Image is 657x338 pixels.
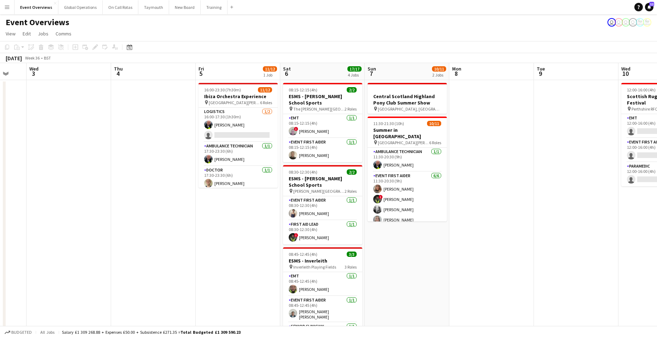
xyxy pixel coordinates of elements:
[58,0,103,14] button: Global Operations
[198,83,278,188] app-job-card: 16:00-23:30 (7h30m)11/12Ibiza Orchestra Experience [GEOGRAPHIC_DATA][PERSON_NAME], [GEOGRAPHIC_DA...
[197,69,204,78] span: 5
[373,121,404,126] span: 11:30-21:30 (10h)
[283,93,362,106] h3: ESMS - [PERSON_NAME] School Sports
[6,55,22,62] div: [DATE]
[378,106,441,112] span: [GEOGRAPHIC_DATA], [GEOGRAPHIC_DATA]
[293,106,345,112] span: The [PERSON_NAME][GEOGRAPHIC_DATA]
[345,264,357,270] span: 3 Roles
[622,18,630,27] app-user-avatar: Operations Team
[3,29,18,38] a: View
[627,87,656,92] span: 12:00-16:00 (4h)
[293,188,345,194] span: [PERSON_NAME][GEOGRAPHIC_DATA]
[345,106,357,112] span: 2 Roles
[294,233,298,237] span: !
[293,264,336,270] span: Inverleith Playing Fields
[368,127,447,140] h3: Summer in [GEOGRAPHIC_DATA]
[347,252,357,257] span: 3/3
[368,93,447,106] h3: Central Scotland Highland Pony Club Summer Show
[643,18,651,27] app-user-avatar: Operations Manager
[621,66,630,72] span: Wed
[283,272,362,296] app-card-role: EMT1/108:45-12:45 (4h)[PERSON_NAME]
[113,69,123,78] span: 4
[103,0,138,14] button: On Call Rotas
[28,69,39,78] span: 3
[378,140,429,145] span: [GEOGRAPHIC_DATA][PERSON_NAME], [GEOGRAPHIC_DATA]
[283,165,362,244] app-job-card: 08:30-12:30 (4h)2/2ESMS - [PERSON_NAME] School Sports [PERSON_NAME][GEOGRAPHIC_DATA]2 RolesEvent ...
[283,175,362,188] h3: ESMS - [PERSON_NAME] School Sports
[4,328,33,336] button: Budgeted
[38,30,48,37] span: Jobs
[283,296,362,322] app-card-role: Event First Aider1/108:45-12:45 (4h)[PERSON_NAME] [PERSON_NAME]
[15,0,58,14] button: Event Overviews
[283,258,362,264] h3: ESMS - Inverleith
[536,69,545,78] span: 9
[198,108,278,142] app-card-role: Logistics1/216:00-17:30 (1h30m)[PERSON_NAME]
[282,69,291,78] span: 6
[629,18,637,27] app-user-avatar: Operations Team
[620,69,630,78] span: 10
[6,30,16,37] span: View
[169,0,201,14] button: New Board
[345,188,357,194] span: 2 Roles
[348,72,361,78] div: 4 Jobs
[368,83,447,114] app-job-card: Central Scotland Highland Pony Club Summer Show [GEOGRAPHIC_DATA], [GEOGRAPHIC_DATA]
[432,72,446,78] div: 2 Jobs
[204,87,241,92] span: 16:00-23:30 (7h30m)
[209,100,260,105] span: [GEOGRAPHIC_DATA][PERSON_NAME], [GEOGRAPHIC_DATA]
[23,30,31,37] span: Edit
[347,87,357,92] span: 2/2
[283,66,291,72] span: Sat
[636,18,644,27] app-user-avatar: Operations Manager
[432,66,446,72] span: 10/11
[347,169,357,175] span: 2/2
[283,114,362,138] app-card-role: EMT1/108:15-12:15 (4h)![PERSON_NAME]
[62,329,241,335] div: Salary £1 309 268.88 + Expenses £50.00 + Subsistence £271.35 =
[615,18,623,27] app-user-avatar: Operations Team
[138,0,169,14] button: Taymouth
[198,166,278,190] app-card-role: Doctor1/117:30-23:30 (6h)[PERSON_NAME]
[289,169,317,175] span: 08:30-12:30 (4h)
[11,330,32,335] span: Budgeted
[39,329,56,335] span: All jobs
[201,0,227,14] button: Training
[537,66,545,72] span: Tue
[607,18,616,27] app-user-avatar: Jackie Tolland
[35,29,51,38] a: Jobs
[20,29,34,38] a: Edit
[289,87,317,92] span: 08:15-12:15 (4h)
[427,121,441,126] span: 10/11
[283,138,362,162] app-card-role: Event First Aider1/108:15-12:15 (4h)[PERSON_NAME]
[368,172,447,247] app-card-role: Event First Aider6/611:30-20:30 (9h)[PERSON_NAME]![PERSON_NAME][PERSON_NAME][PERSON_NAME]
[367,69,376,78] span: 7
[368,66,376,72] span: Sun
[6,17,69,28] h1: Event Overviews
[198,66,204,72] span: Fri
[283,196,362,220] app-card-role: Event First Aider1/108:30-12:30 (4h)[PERSON_NAME]
[114,66,123,72] span: Thu
[56,30,71,37] span: Comms
[53,29,74,38] a: Comms
[347,66,362,72] span: 17/17
[429,140,441,145] span: 6 Roles
[258,87,272,92] span: 11/12
[379,195,383,199] span: !
[645,3,653,11] a: 12
[368,148,447,172] app-card-role: Ambulance Technician1/111:30-20:30 (9h)[PERSON_NAME]
[23,55,41,61] span: Week 36
[260,100,272,105] span: 6 Roles
[263,72,277,78] div: 1 Job
[29,66,39,72] span: Wed
[283,83,362,162] app-job-card: 08:15-12:15 (4h)2/2ESMS - [PERSON_NAME] School Sports The [PERSON_NAME][GEOGRAPHIC_DATA]2 RolesEM...
[180,329,241,335] span: Total Budgeted £1 309 590.23
[452,66,461,72] span: Mon
[198,93,278,100] h3: Ibiza Orchestra Experience
[368,117,447,221] app-job-card: 11:30-21:30 (10h)10/11Summer in [GEOGRAPHIC_DATA] [GEOGRAPHIC_DATA][PERSON_NAME], [GEOGRAPHIC_DAT...
[283,220,362,244] app-card-role: First Aid Lead1/108:30-12:30 (4h)![PERSON_NAME]
[263,66,277,72] span: 11/12
[44,55,51,61] div: BST
[198,142,278,166] app-card-role: Ambulance Technician1/117:30-23:30 (6h)[PERSON_NAME]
